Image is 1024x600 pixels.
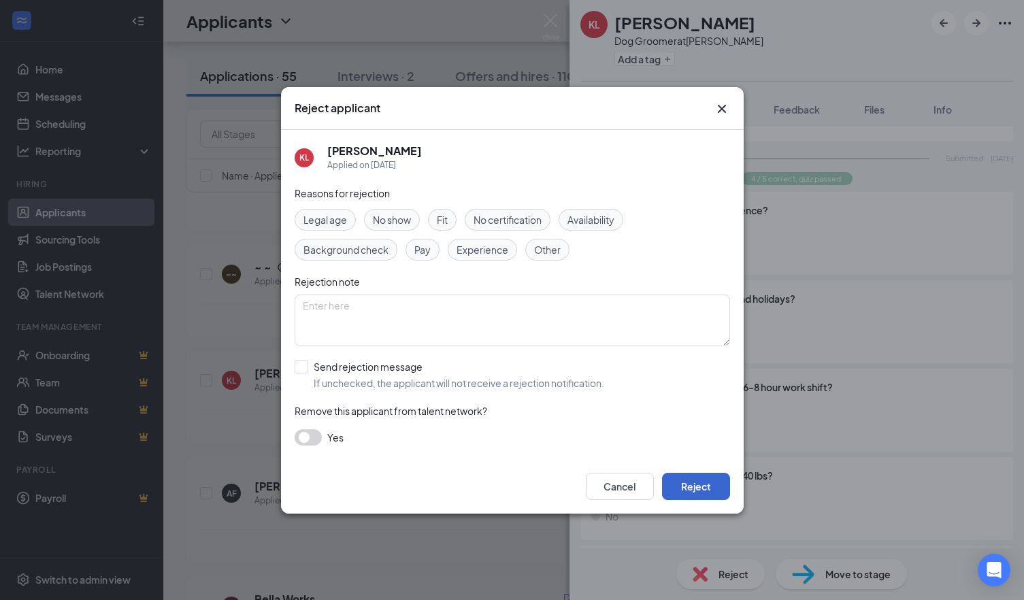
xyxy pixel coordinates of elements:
button: Reject [662,473,730,500]
span: No certification [474,212,542,227]
span: Remove this applicant from talent network? [295,405,487,417]
div: KL [299,152,309,163]
span: Other [534,242,561,257]
span: Reasons for rejection [295,187,390,199]
svg: Cross [714,101,730,117]
span: Yes [327,429,344,446]
span: Experience [457,242,508,257]
div: Open Intercom Messenger [978,554,1010,586]
h3: Reject applicant [295,101,380,116]
span: Rejection note [295,276,360,288]
button: Close [714,101,730,117]
span: Fit [437,212,448,227]
div: Applied on [DATE] [327,159,422,172]
span: Background check [303,242,389,257]
span: Availability [567,212,614,227]
span: No show [373,212,411,227]
h5: [PERSON_NAME] [327,144,422,159]
span: Pay [414,242,431,257]
button: Cancel [586,473,654,500]
span: Legal age [303,212,347,227]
